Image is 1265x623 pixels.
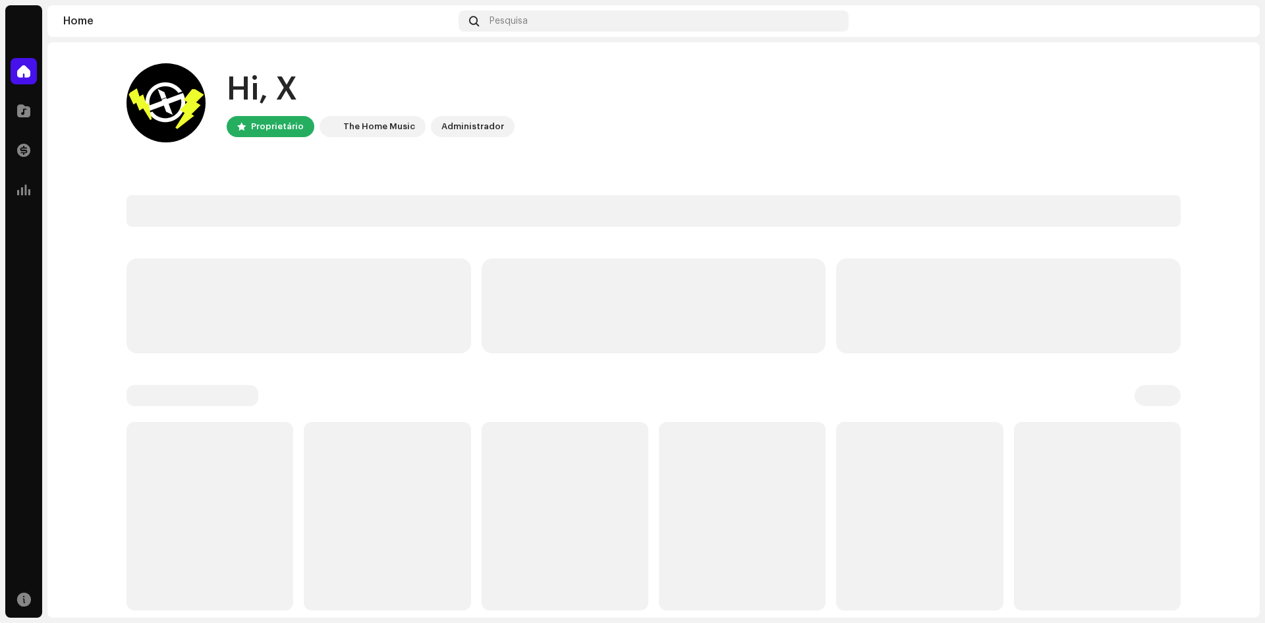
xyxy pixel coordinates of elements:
img: c86870aa-2232-4ba3-9b41-08f587110171 [322,119,338,134]
img: 1f2b971a-ccf7-490a-a4de-fed23a0b5eb4 [1223,11,1244,32]
div: Hi, X [227,69,515,111]
div: Proprietário [251,119,304,134]
div: Administrador [441,119,504,134]
img: 1f2b971a-ccf7-490a-a4de-fed23a0b5eb4 [126,63,206,142]
div: Home [63,16,453,26]
span: Pesquisa [490,16,528,26]
div: The Home Music [343,119,415,134]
